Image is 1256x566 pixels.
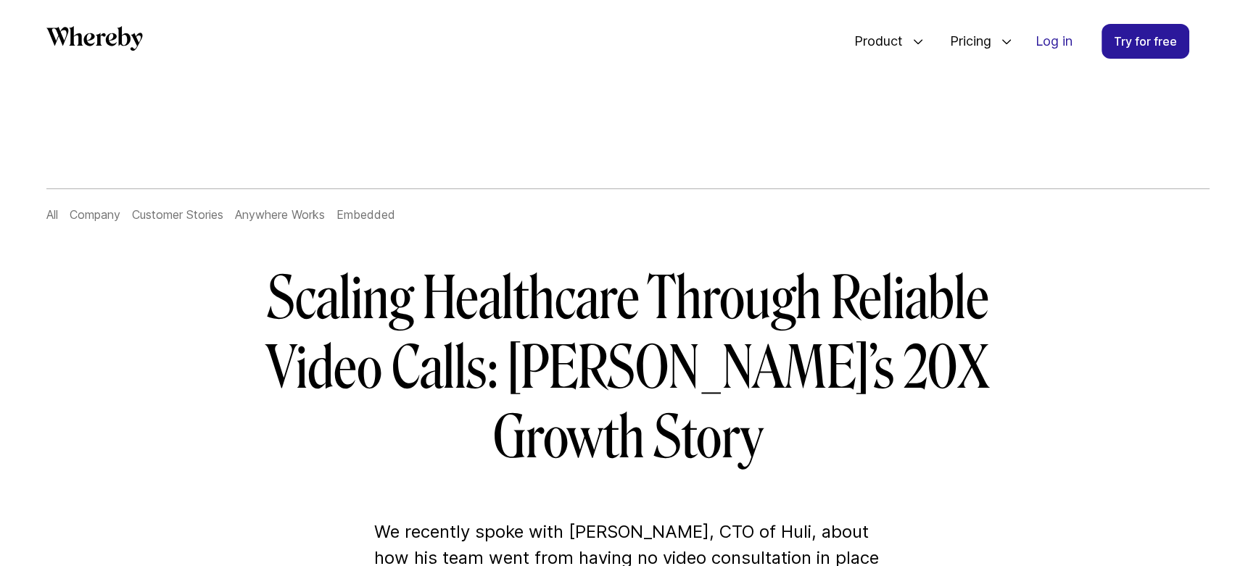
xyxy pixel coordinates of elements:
a: Company [70,207,120,222]
a: Try for free [1102,24,1189,59]
a: Customer Stories [132,207,223,222]
span: Pricing [935,17,995,65]
a: Embedded [336,207,395,222]
svg: Whereby [46,26,143,51]
a: Log in [1024,25,1084,58]
a: Anywhere Works [235,207,325,222]
h1: Scaling Healthcare Through Reliable Video Calls: [PERSON_NAME]’s 20X Growth Story [210,264,1046,473]
a: All [46,207,58,222]
span: Product [840,17,906,65]
a: Whereby [46,26,143,56]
